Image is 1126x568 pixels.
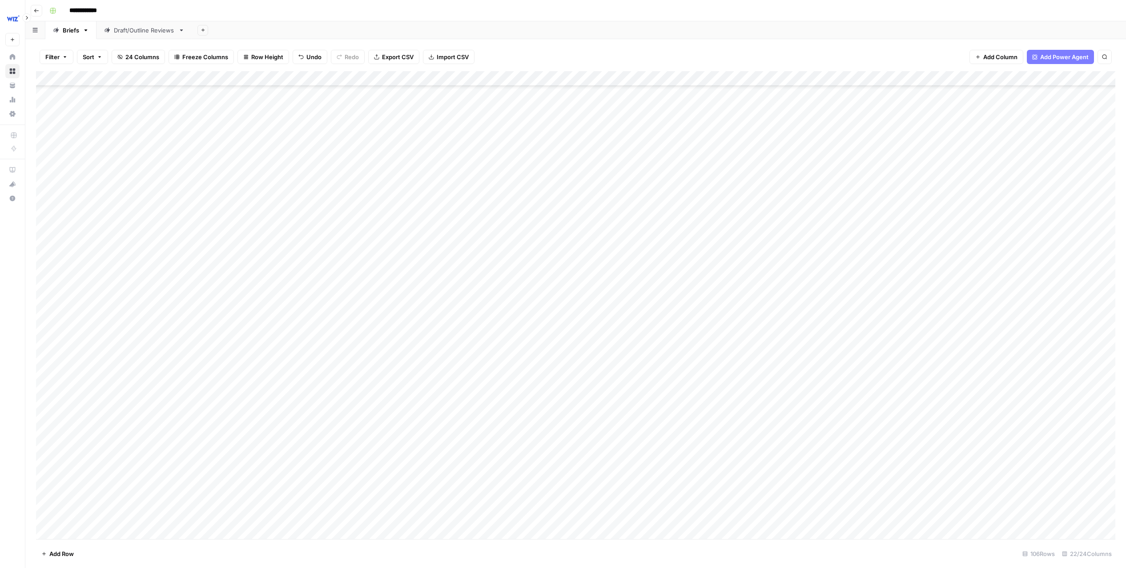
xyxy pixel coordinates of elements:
button: What's new? [5,177,20,191]
button: Row Height [237,50,289,64]
div: Briefs [63,26,79,35]
span: Row Height [251,52,283,61]
button: Workspace: Wiz [5,7,20,29]
button: Export CSV [368,50,419,64]
a: Usage [5,93,20,107]
a: AirOps Academy [5,163,20,177]
a: Settings [5,107,20,121]
button: Import CSV [423,50,475,64]
button: Add Power Agent [1027,50,1094,64]
button: Redo [331,50,365,64]
a: Briefs [45,21,97,39]
button: Undo [293,50,327,64]
span: Sort [83,52,94,61]
img: Wiz Logo [5,10,21,26]
span: Add Row [49,549,74,558]
a: Your Data [5,78,20,93]
span: Undo [306,52,322,61]
button: Add Row [36,547,79,561]
button: Sort [77,50,108,64]
div: Draft/Outline Reviews [114,26,175,35]
button: Filter [40,50,73,64]
div: 22/24 Columns [1058,547,1115,561]
a: Draft/Outline Reviews [97,21,192,39]
span: Import CSV [437,52,469,61]
button: Freeze Columns [169,50,234,64]
button: Add Column [969,50,1023,64]
span: Filter [45,52,60,61]
span: 24 Columns [125,52,159,61]
a: Browse [5,64,20,78]
a: Home [5,50,20,64]
div: What's new? [6,177,19,191]
span: Freeze Columns [182,52,228,61]
span: Add Power Agent [1040,52,1089,61]
button: 24 Columns [112,50,165,64]
span: Redo [345,52,359,61]
span: Export CSV [382,52,414,61]
span: Add Column [983,52,1017,61]
div: 106 Rows [1019,547,1058,561]
button: Help + Support [5,191,20,205]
